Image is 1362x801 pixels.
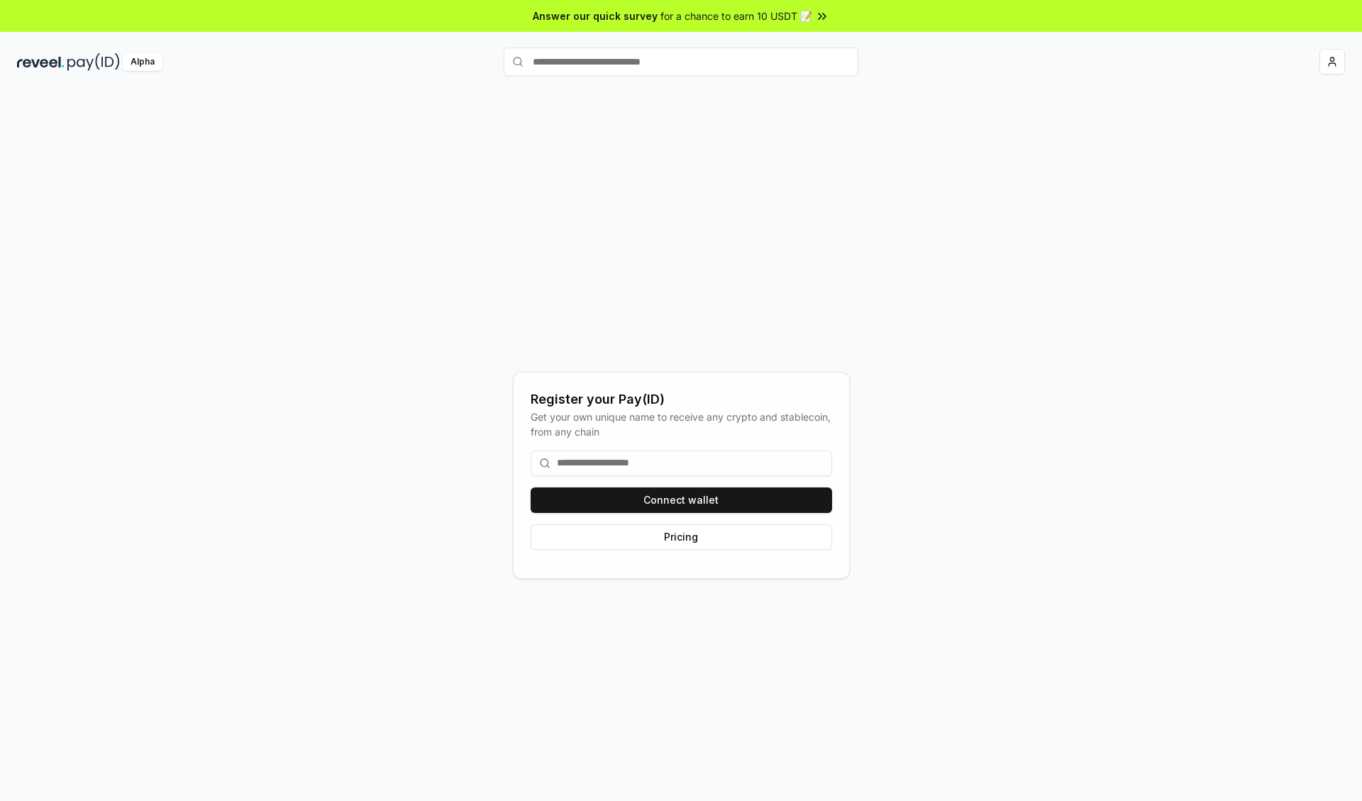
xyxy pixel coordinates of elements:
button: Connect wallet [531,487,832,513]
span: for a chance to earn 10 USDT 📝 [660,9,812,23]
span: Answer our quick survey [533,9,658,23]
div: Register your Pay(ID) [531,390,832,409]
img: pay_id [67,53,120,71]
div: Alpha [123,53,162,71]
button: Pricing [531,524,832,550]
img: reveel_dark [17,53,65,71]
div: Get your own unique name to receive any crypto and stablecoin, from any chain [531,409,832,439]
